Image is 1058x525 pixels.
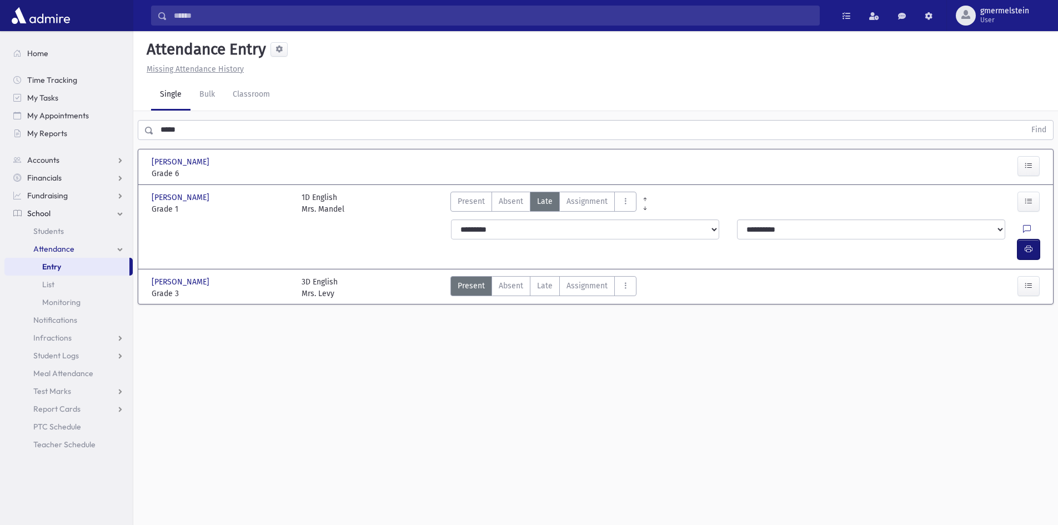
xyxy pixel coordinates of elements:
[4,240,133,258] a: Attendance
[33,244,74,254] span: Attendance
[4,276,133,293] a: List
[537,196,553,207] span: Late
[4,71,133,89] a: Time Tracking
[458,280,485,292] span: Present
[302,276,338,299] div: 3D English Mrs. Levy
[4,107,133,124] a: My Appointments
[42,262,61,272] span: Entry
[458,196,485,207] span: Present
[152,288,290,299] span: Grade 3
[450,276,636,299] div: AttTypes
[152,168,290,179] span: Grade 6
[1025,121,1053,139] button: Find
[151,79,190,111] a: Single
[4,400,133,418] a: Report Cards
[4,382,133,400] a: Test Marks
[27,208,51,218] span: School
[566,280,608,292] span: Assignment
[33,315,77,325] span: Notifications
[33,351,79,361] span: Student Logs
[4,418,133,436] a: PTC Schedule
[33,404,81,414] span: Report Cards
[4,329,133,347] a: Infractions
[4,44,133,62] a: Home
[152,192,212,203] span: [PERSON_NAME]
[4,436,133,453] a: Teacher Schedule
[566,196,608,207] span: Assignment
[42,297,81,307] span: Monitoring
[147,64,244,74] u: Missing Attendance History
[302,192,344,215] div: 1D English Mrs. Mandel
[4,169,133,187] a: Financials
[27,128,67,138] span: My Reports
[27,93,58,103] span: My Tasks
[42,279,54,289] span: List
[27,75,77,85] span: Time Tracking
[450,192,636,215] div: AttTypes
[4,364,133,382] a: Meal Attendance
[33,386,71,396] span: Test Marks
[27,111,89,121] span: My Appointments
[33,422,81,432] span: PTC Schedule
[27,191,68,201] span: Fundraising
[4,89,133,107] a: My Tasks
[224,79,279,111] a: Classroom
[190,79,224,111] a: Bulk
[4,124,133,142] a: My Reports
[27,155,59,165] span: Accounts
[9,4,73,27] img: AdmirePro
[33,226,64,236] span: Students
[4,151,133,169] a: Accounts
[4,347,133,364] a: Student Logs
[27,173,62,183] span: Financials
[499,196,523,207] span: Absent
[167,6,819,26] input: Search
[4,204,133,222] a: School
[4,293,133,311] a: Monitoring
[980,7,1029,16] span: gmermelstein
[980,16,1029,24] span: User
[152,276,212,288] span: [PERSON_NAME]
[33,333,72,343] span: Infractions
[142,64,244,74] a: Missing Attendance History
[4,258,129,276] a: Entry
[537,280,553,292] span: Late
[4,187,133,204] a: Fundraising
[4,311,133,329] a: Notifications
[499,280,523,292] span: Absent
[152,156,212,168] span: [PERSON_NAME]
[33,368,93,378] span: Meal Attendance
[152,203,290,215] span: Grade 1
[142,40,266,59] h5: Attendance Entry
[27,48,48,58] span: Home
[33,439,96,449] span: Teacher Schedule
[4,222,133,240] a: Students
